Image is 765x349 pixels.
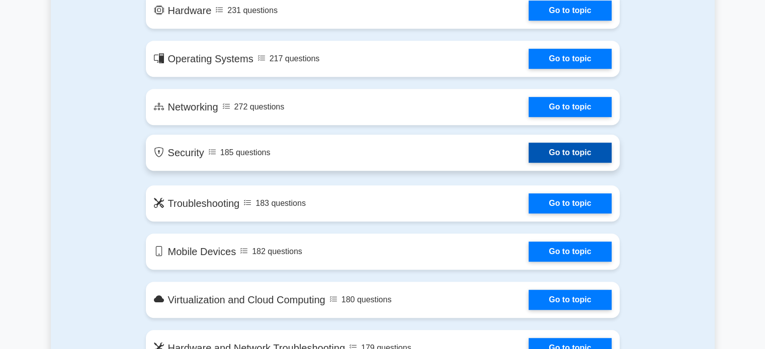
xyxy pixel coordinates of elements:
a: Go to topic [529,97,611,117]
a: Go to topic [529,1,611,21]
a: Go to topic [529,49,611,69]
a: Go to topic [529,290,611,310]
a: Go to topic [529,143,611,163]
a: Go to topic [529,242,611,262]
a: Go to topic [529,193,611,213]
